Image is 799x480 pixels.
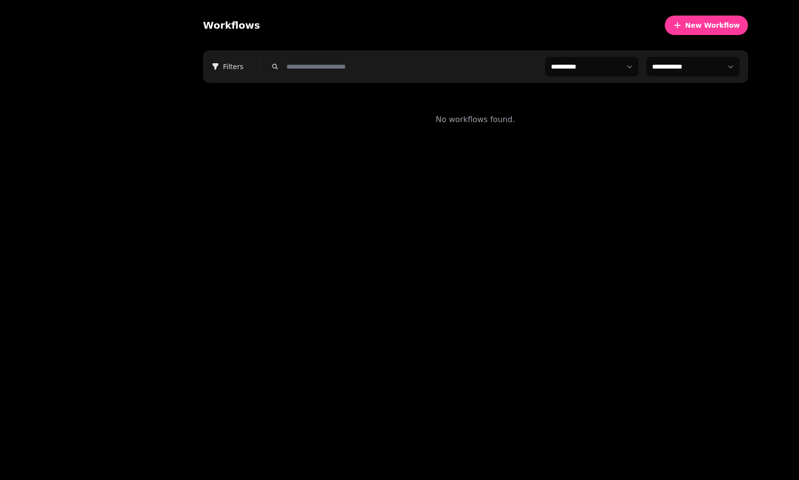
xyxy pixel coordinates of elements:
[646,57,740,76] select: Filter workflows by status
[665,16,748,35] button: New Workflow
[545,57,639,76] select: Filter workflows by venue
[203,18,260,32] h2: Workflows
[436,114,515,125] p: No workflows found.
[685,22,740,29] span: New Workflow
[283,60,537,73] input: Search workflows by name
[212,62,251,71] span: Filters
